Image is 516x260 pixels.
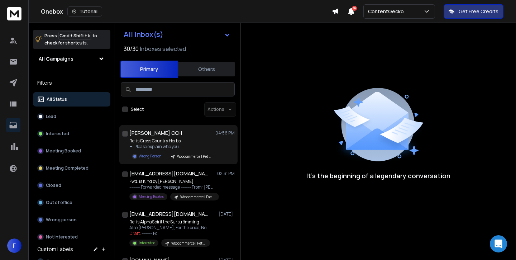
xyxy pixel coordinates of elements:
[33,230,110,244] button: Not Interested
[33,144,110,158] button: Meeting Booked
[33,178,110,193] button: Closed
[131,107,144,112] label: Select
[44,32,97,47] p: Press to check for shortcuts.
[219,211,235,217] p: [DATE]
[7,238,21,253] button: F
[46,165,89,171] p: Meeting Completed
[171,241,206,246] p: Woocommerce | Pet Food & Supplies | [GEOGRAPHIC_DATA] | Eerik's unhinged, shorter | [DATE]
[129,211,208,218] h1: [EMAIL_ADDRESS][DOMAIN_NAME]
[178,61,235,77] button: Others
[129,219,210,225] p: Re: is AlphaSpirit the Surströmming
[129,129,182,137] h1: [PERSON_NAME] CCH
[33,127,110,141] button: Interested
[139,194,164,199] p: Meeting Booked
[46,200,72,205] p: Out of office
[129,179,215,184] p: Fwd: is Kind by [PERSON_NAME]
[58,32,91,40] span: Cmd + Shift + k
[129,230,141,236] span: Draft:
[46,217,77,223] p: Wrong person
[217,171,235,176] p: 02:31 PM
[33,213,110,227] button: Wrong person
[39,55,73,62] h1: All Campaigns
[177,154,211,159] p: Woocommerce | Pet Food & Supplies | [GEOGRAPHIC_DATA] | Eerik's unhinged, shorter | [DATE]
[46,114,56,119] p: Lead
[444,4,503,19] button: Get Free Credits
[124,31,163,38] h1: All Inbox(s)
[139,240,156,246] p: Interested
[120,61,178,78] button: Primary
[33,109,110,124] button: Lead
[67,6,102,16] button: Tutorial
[142,230,161,236] span: ---------- Fo ...
[140,44,186,53] h3: Inboxes selected
[306,171,450,181] p: It’s the beginning of a legendary conversation
[46,234,78,240] p: Not Interested
[47,96,67,102] p: All Status
[33,195,110,210] button: Out of office
[490,235,507,252] div: Open Intercom Messenger
[180,194,215,200] p: Woocommerce | Face and body care | [PERSON_NAME]'s unhinged copy | [GEOGRAPHIC_DATA] | [DATE]
[129,138,215,144] p: Re: is Cross Country Herbs
[46,183,61,188] p: Closed
[139,153,161,159] p: Wrong Person
[33,78,110,88] h3: Filters
[215,130,235,136] p: 04:56 PM
[129,225,210,231] p: Also [PERSON_NAME], For the price, No
[33,52,110,66] button: All Campaigns
[46,131,69,137] p: Interested
[33,92,110,107] button: All Status
[352,6,357,11] span: 26
[37,246,73,253] h3: Custom Labels
[46,148,81,154] p: Meeting Booked
[368,8,407,15] p: ContentGecko
[129,170,208,177] h1: [EMAIL_ADDRESS][DOMAIN_NAME]
[124,44,139,53] span: 30 / 30
[459,8,498,15] p: Get Free Credits
[41,6,332,16] div: Onebox
[129,184,215,190] p: ---------- Forwarded message --------- From: [PERSON_NAME]
[129,144,215,150] p: Hi Please explain who you
[33,161,110,175] button: Meeting Completed
[118,27,236,42] button: All Inbox(s)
